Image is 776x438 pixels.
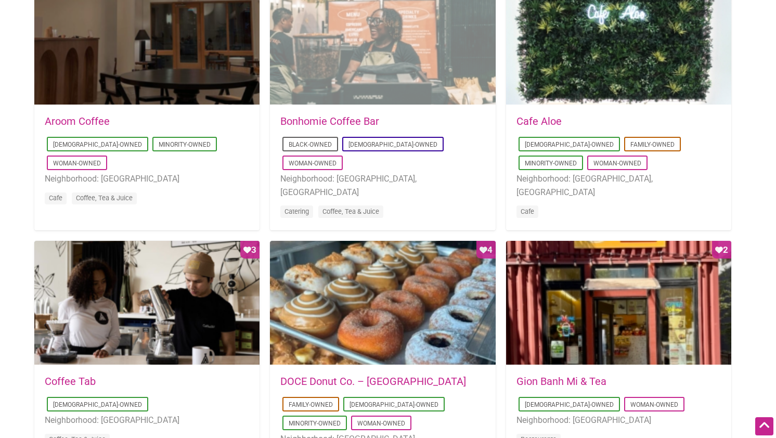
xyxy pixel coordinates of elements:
a: Minority-Owned [289,420,341,427]
a: [DEMOGRAPHIC_DATA]-Owned [53,401,142,408]
li: Neighborhood: [GEOGRAPHIC_DATA], [GEOGRAPHIC_DATA] [280,172,485,199]
div: Scroll Back to Top [755,417,773,435]
a: Gion Banh Mi & Tea [516,375,606,388]
a: DOCE Donut Co. – [GEOGRAPHIC_DATA] [280,375,466,388]
a: [DEMOGRAPHIC_DATA]-Owned [525,141,614,148]
a: Woman-Owned [53,160,101,167]
a: Minority-Owned [525,160,577,167]
a: Cafe [521,208,534,215]
a: Family-Owned [630,141,675,148]
a: Woman-Owned [289,160,337,167]
a: Catering [284,208,309,215]
a: Woman-Owned [630,401,678,408]
a: [DEMOGRAPHIC_DATA]-Owned [525,401,614,408]
li: Neighborhood: [GEOGRAPHIC_DATA], [GEOGRAPHIC_DATA] [516,172,721,199]
a: Coffee Tab [45,375,96,388]
a: Aroom Coffee [45,115,110,127]
li: Neighborhood: [GEOGRAPHIC_DATA] [45,414,249,427]
a: Cafe [49,194,62,202]
li: Neighborhood: [GEOGRAPHIC_DATA] [45,172,249,186]
a: Woman-Owned [357,420,405,427]
a: [DEMOGRAPHIC_DATA]-Owned [350,401,438,408]
a: Black-Owned [289,141,332,148]
li: Neighborhood: [GEOGRAPHIC_DATA] [516,414,721,427]
a: Family-Owned [289,401,333,408]
a: [DEMOGRAPHIC_DATA]-Owned [53,141,142,148]
a: Minority-Owned [159,141,211,148]
a: Cafe Aloe [516,115,562,127]
a: Coffee, Tea & Juice [76,194,133,202]
a: Bonhomie Coffee Bar [280,115,379,127]
a: [DEMOGRAPHIC_DATA]-Owned [348,141,437,148]
a: Coffee, Tea & Juice [322,208,379,215]
a: Woman-Owned [593,160,641,167]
